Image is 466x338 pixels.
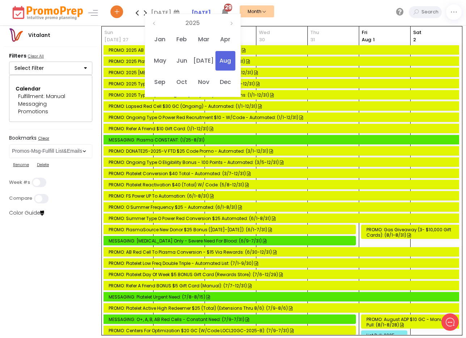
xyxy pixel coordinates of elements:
[310,36,315,43] p: 31
[109,160,456,165] div: PROMO: Ongoing Type O Eligibility Bonus - 100 points - Automated: (3/5-12/31)
[18,100,83,108] div: Messaging
[109,317,353,322] div: MESSAGING: O+, A, B, AB Red Cells - Constant Need: (7/9-7/31)
[109,70,456,75] div: PROMO: 2025 [MEDICAL_DATA] Frequency 4+ Donations: (1/1-12/31)
[366,317,456,328] div: PROMO: August ADP $10 GC - Manual List Pull: (8/1-8/28)
[240,5,274,17] button: Month
[109,227,353,232] div: PROMO: PlasmaSource New Donor $25 Bonus ([DATE]-[DATE]): (6/1-7/31)
[259,36,265,43] p: 30
[9,52,26,59] strong: Filters
[192,9,211,17] a: [DATE]
[366,227,456,238] div: PROMO: Gas Giveaway (3- $10,000 gift cards): (8/1-8/31)
[104,29,151,36] span: Sun
[109,182,456,187] div: PROMO: Platelet Reactivation $40 (total) w/ code: (5/8-12/31)
[38,135,49,141] u: Clear
[150,72,170,92] span: Sep
[109,47,456,53] div: PROMO: 2025 AB Plasma Frequency 6+ Donations: (1/1-12/31)
[123,36,129,43] p: 27
[109,294,456,300] div: MESSAGING: Platelet Urgent Need: (7/8-8/15)
[109,261,456,266] div: PROMO: Platelet Low Freq Double Triple - Automated List: (7/1-9/30)
[23,31,55,39] div: Vitalant
[47,77,87,83] span: New conversation
[18,108,83,115] div: Promotions
[215,72,235,92] span: Dec
[11,73,134,87] button: New conversation
[11,35,134,47] h1: Hello [PERSON_NAME]!
[172,72,192,92] span: Oct
[9,135,92,143] label: Bookmarks
[413,36,416,43] p: 2
[37,162,49,168] u: Delete
[11,48,134,60] h2: What can we do to help?
[109,137,456,143] div: MESSAGING: Plasma CONSTANT: (1/25-8/31)
[109,305,456,311] div: PROMO: Platelet Active High Redeemer $25 (total) (Extensions thru 8/6): (7/9-8/6)
[109,148,456,154] div: PROMO: DONATE25-2025-V FTD $25 Code Promo - Automated: (3/1-12/31)
[172,30,192,49] span: Feb
[109,238,353,244] div: MESSAGING: [MEDICAL_DATA] Only - Severe Need for Blood: (6/9-7/31)
[109,328,353,333] div: PROMO: Centers for Optimization $20 GC (w/code LOCL20GC-2025-B): (7/9-7/31)
[150,51,170,71] span: May
[109,216,456,221] div: PROMO: Summer Type O Power Red Conversion $25 Automated: (6/1-8/31)
[18,93,83,100] div: Fulfillment: Manual
[310,29,356,36] span: Thu
[109,272,456,277] div: PROMO: Platelet Day of Week $5 BONUS Gift Card (Rewards Store): (7/6-12/29)
[9,28,23,42] img: vitalantlogo.png
[420,6,442,18] input: Search
[224,4,232,12] span: 29
[362,36,371,43] span: Aug
[109,103,456,109] div: PROMO: Lapsed Red Cell $30 GC (Ongoing) - Automated: (1/1-12/31)
[109,115,456,120] div: PROMO: Ongoing Type O Power Red Recruitment $10 - w/code - Automated: (1/1-12/31)
[160,18,226,29] th: 2025
[193,72,213,92] span: Nov
[362,29,408,36] span: Fri
[9,195,32,201] label: Compare
[109,171,456,176] div: PROMO: Platelet Conversion $40 total - Automated: (3/7-12/31)
[109,193,456,199] div: PROMO: FS Power UP to Automation: (6/1-8/31)
[16,85,86,93] div: Calendar
[9,209,44,216] a: Color Guide
[109,126,456,131] div: PROMO: Refer a Friend $10 Gift Card: (1/1-12/31)
[193,51,213,71] span: [DATE]
[104,36,121,43] p: [DATE]
[215,51,235,71] span: Aug
[109,81,456,86] div: PROMO: 2025 Type O Power Red Frequency 2+ Donations: (1/1-12/31)
[109,92,456,98] div: PROMO: 2025 Type O [MEDICAL_DATA] Frequency 4+ Donations: (1/1-12/31)
[109,283,456,288] div: PROMO: Refer a Friend BONUS $5 Gift Card (Manual): (7/7-12/31)
[109,204,456,210] div: PROMO: O Summer Frequency $25 - Automated: (6/1-8/31)
[413,29,459,36] span: Sat
[150,30,170,49] span: Jan
[109,249,456,255] div: PROMO: AB Red Cell to Plasma Conversion - $15 via Rewards: (6/30-12/31)
[192,9,211,16] strong: [DATE]
[193,30,213,49] span: Mar
[28,53,44,59] u: Clear All
[215,30,235,49] span: Apr
[9,62,92,75] button: Select Filter
[172,51,192,71] span: Jun
[60,253,92,258] span: We run on Gist
[13,162,29,168] u: Rename
[259,29,305,36] span: Wed
[9,179,30,185] label: Week #s
[362,36,375,43] p: 1
[151,7,182,18] div: [DATE]
[109,59,456,64] div: PROMO: 2025 Platelet Frequency 6+ & 12+ Donations: (1/1-12/31)
[441,313,459,331] iframe: gist-messenger-bubble-iframe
